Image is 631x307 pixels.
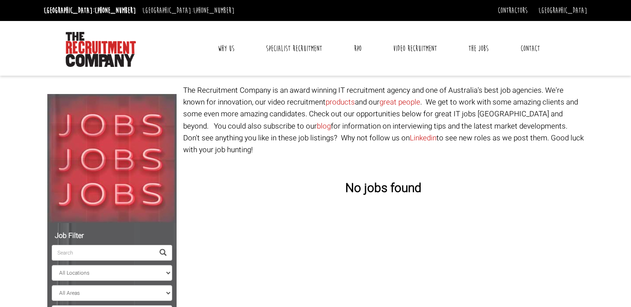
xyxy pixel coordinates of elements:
[498,6,528,15] a: Contractors
[386,38,443,59] a: Video Recruitment
[539,6,587,15] a: [GEOGRAPHIC_DATA]
[462,38,495,59] a: The Jobs
[514,38,546,59] a: Contact
[42,3,138,17] li: [GEOGRAPHIC_DATA]:
[183,182,584,195] h3: No jobs found
[347,38,368,59] a: RPO
[47,94,177,223] img: Jobs, Jobs, Jobs
[410,133,436,143] a: Linkedin
[52,245,154,261] input: Search
[326,97,355,108] a: products
[193,6,234,15] a: [PHONE_NUMBER]
[183,84,584,156] p: The Recruitment Company is an award winning IT recruitment agency and one of Australia's best job...
[95,6,136,15] a: [PHONE_NUMBER]
[52,232,172,240] h5: Job Filter
[379,97,420,108] a: great people
[140,3,237,17] li: [GEOGRAPHIC_DATA]:
[259,38,329,59] a: Specialist Recruitment
[317,121,331,132] a: blog
[66,32,136,67] img: The Recruitment Company
[211,38,241,59] a: Why Us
